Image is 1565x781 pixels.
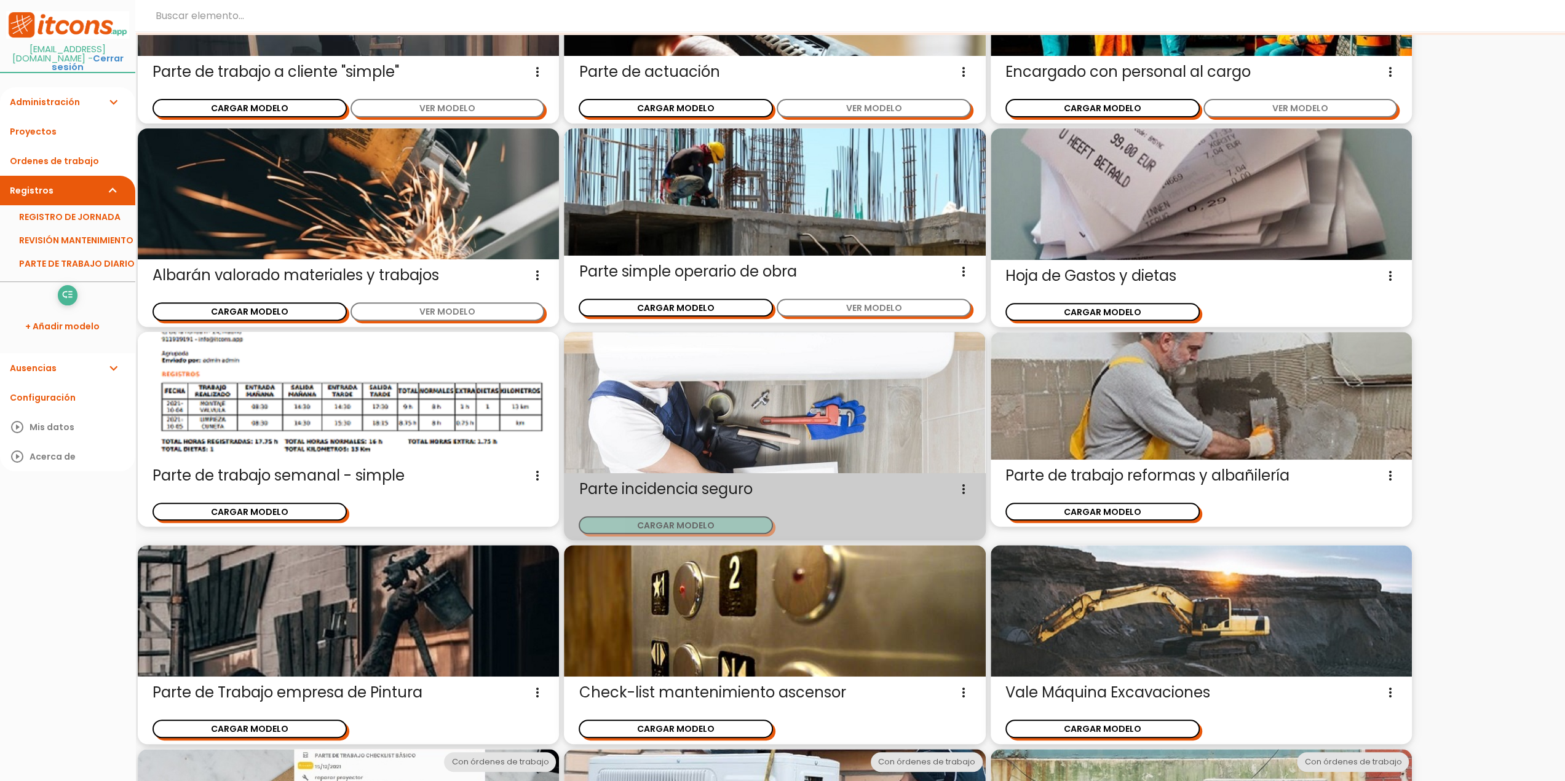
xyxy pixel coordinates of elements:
img: ascensor.jpg [564,545,985,677]
span: Parte incidencia seguro [579,479,970,499]
i: more_vert [956,479,971,499]
span: Parte de actuación [579,62,970,82]
i: expand_more [106,353,121,383]
i: more_vert [956,62,971,82]
button: CARGAR MODELO [579,299,773,316]
button: CARGAR MODELO [153,302,347,320]
i: more_vert [529,62,544,82]
span: Parte de trabajo reformas y albañilería [1005,466,1397,485]
button: VER MODELO [777,99,971,117]
i: more_vert [529,265,544,285]
i: play_circle_outline [10,412,25,442]
button: VER MODELO [777,299,971,316]
button: CARGAR MODELO [153,720,347,737]
img: pintura.jpg [138,545,559,677]
i: more_vert [529,466,544,485]
button: CARGAR MODELO [1005,720,1200,737]
i: more_vert [956,262,971,281]
i: more_vert [956,683,971,702]
button: CARGAR MODELO [579,720,773,737]
button: CARGAR MODELO [1005,99,1200,117]
img: gastos.jpg [991,128,1412,260]
span: Parte de trabajo semanal - simple [153,466,544,485]
i: more_vert [1382,683,1397,702]
span: Albarán valorado materiales y trabajos [153,265,544,285]
a: low_priority [58,285,77,305]
i: play_circle_outline [10,442,25,471]
img: itcons-logo [6,11,129,39]
div: Con órdenes de trabajo [871,752,983,772]
span: Parte de trabajo a cliente "simple" [153,62,544,82]
i: more_vert [1382,266,1397,286]
span: Parte simple operario de obra [579,262,970,281]
span: Vale Máquina Excavaciones [1005,683,1397,702]
span: Encargado con personal al cargo [1005,62,1397,82]
button: CARGAR MODELO [153,99,347,117]
div: Con órdenes de trabajo [1297,752,1409,772]
a: + Añadir modelo [6,312,129,341]
button: VER MODELO [351,99,545,117]
a: Cerrar sesión [52,52,124,74]
i: more_vert [1382,62,1397,82]
i: more_vert [529,683,544,702]
span: Check-list mantenimiento ascensor [579,683,970,702]
button: CARGAR MODELO [579,516,773,534]
img: parte-semanal.png [138,332,559,460]
button: VER MODELO [351,302,545,320]
i: expand_more [106,87,121,117]
img: seguro.jpg [564,332,985,473]
i: expand_more [106,176,121,205]
button: CARGAR MODELO [1005,503,1200,520]
i: low_priority [61,285,73,305]
img: parte-operario-obra-simple.jpg [564,128,985,256]
button: CARGAR MODELO [153,503,347,520]
img: trabajos.jpg [138,128,559,260]
span: Parte de Trabajo empresa de Pintura [153,683,544,702]
img: alba%C3%B1il.jpg [991,332,1412,460]
button: CARGAR MODELO [579,99,773,117]
button: VER MODELO [1203,99,1398,117]
i: more_vert [1382,466,1397,485]
span: Hoja de Gastos y dietas [1005,266,1397,286]
div: Con órdenes de trabajo [444,752,556,772]
img: valeexcavaciones.jpg [991,545,1412,677]
button: CARGAR MODELO [1005,303,1200,321]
